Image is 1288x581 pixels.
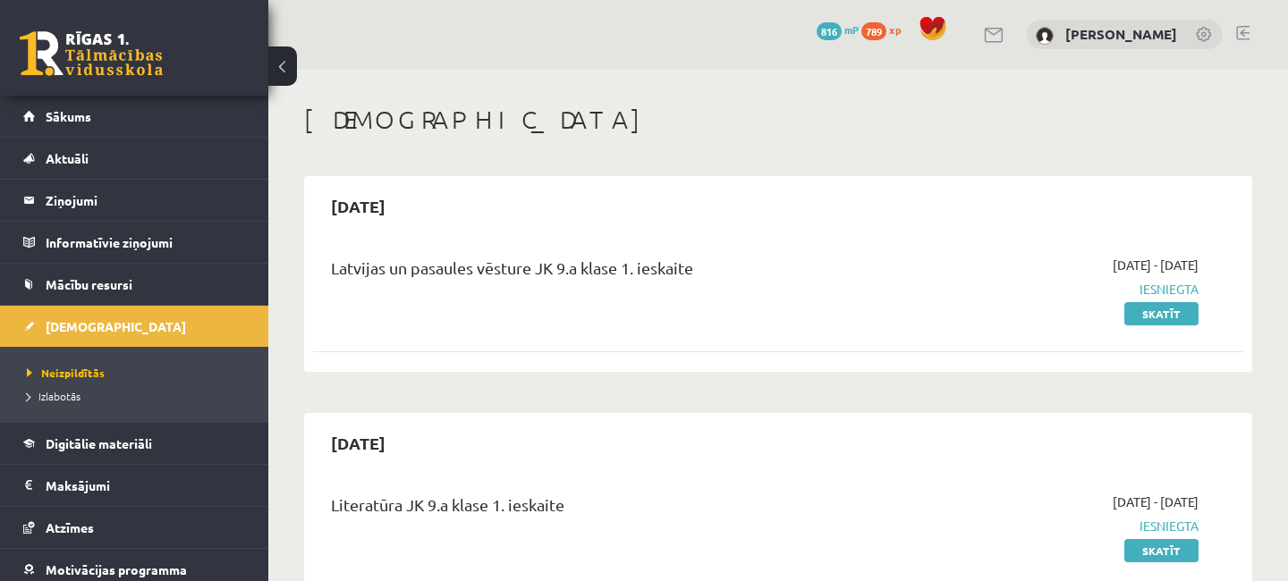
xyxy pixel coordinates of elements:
[1113,256,1199,274] span: [DATE] - [DATE]
[23,96,246,137] a: Sākums
[46,222,246,263] legend: Informatīvie ziņojumi
[331,493,901,526] div: Literatūra JK 9.a klase 1. ieskaite
[46,465,246,506] legend: Maksājumi
[844,22,859,37] span: mP
[313,185,403,227] h2: [DATE]
[46,318,186,334] span: [DEMOGRAPHIC_DATA]
[20,31,163,76] a: Rīgas 1. Tālmācības vidusskola
[46,561,187,577] span: Motivācijas programma
[46,519,94,535] span: Atzīmes
[23,222,246,263] a: Informatīvie ziņojumi
[46,435,152,451] span: Digitālie materiāli
[23,465,246,506] a: Maksājumi
[331,256,901,289] div: Latvijas un pasaules vēsture JK 9.a klase 1. ieskaite
[23,306,246,347] a: [DEMOGRAPHIC_DATA]
[928,280,1199,299] span: Iesniegta
[1124,302,1199,325] a: Skatīt
[889,22,901,37] span: xp
[27,388,250,404] a: Izlabotās
[304,105,1252,135] h1: [DEMOGRAPHIC_DATA]
[313,422,403,464] h2: [DATE]
[928,517,1199,535] span: Iesniegta
[1124,539,1199,562] a: Skatīt
[27,365,250,381] a: Neizpildītās
[817,22,859,37] a: 816 mP
[23,507,246,548] a: Atzīmes
[861,22,886,40] span: 789
[27,389,80,403] span: Izlabotās
[23,264,246,305] a: Mācību resursi
[23,423,246,464] a: Digitālie materiāli
[27,366,105,380] span: Neizpildītās
[817,22,842,40] span: 816
[23,180,246,221] a: Ziņojumi
[46,150,89,166] span: Aktuāli
[1113,493,1199,511] span: [DATE] - [DATE]
[46,276,132,292] span: Mācību resursi
[861,22,910,37] a: 789 xp
[1036,27,1054,45] img: Maikls Juganovs
[46,108,91,124] span: Sākums
[46,180,246,221] legend: Ziņojumi
[1065,25,1177,43] a: [PERSON_NAME]
[23,138,246,179] a: Aktuāli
